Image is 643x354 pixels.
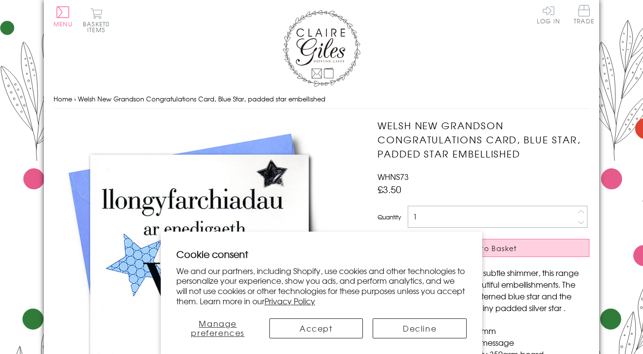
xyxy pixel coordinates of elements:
p: We and our partners, including Shopify, use cookies and other technologies to personalize your ex... [176,266,467,306]
p: Printed on white card with a subtle shimmer, this range has large graphics and beautiful embellis... [378,267,589,314]
span: 0 items [87,20,110,34]
img: Claire Giles Greetings Cards [283,10,360,87]
a: Privacy Policy [265,295,315,307]
span: Manage preferences [191,317,245,338]
span: › [74,94,76,103]
button: Manage preferences [176,318,260,338]
h1: Welsh New Grandson Congratulations Card, Blue Star, padded star embellished [378,118,589,160]
button: Accept [269,318,363,338]
li: Dimensions: 150mm x 150mm [387,325,589,336]
span: Trade [574,5,594,24]
span: Add to Basket [462,243,517,253]
button: Basket0 items [83,8,110,33]
li: Blank inside for your own message [387,336,589,348]
h2: Cookie consent [176,247,467,261]
nav: breadcrumbs [54,89,589,109]
span: £3.50 [378,182,401,196]
span: Menu [54,20,73,28]
a: Log In [537,5,560,24]
label: Quantity [378,213,401,221]
button: Decline [373,318,467,338]
a: Home [54,94,72,103]
a: Trade [574,5,594,26]
span: Welsh New Grandson Congratulations Card, Blue Star, padded star embellished [78,94,325,103]
button: Menu [54,6,73,27]
button: Add to Basket [378,239,589,257]
span: WHNS73 [378,171,409,182]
